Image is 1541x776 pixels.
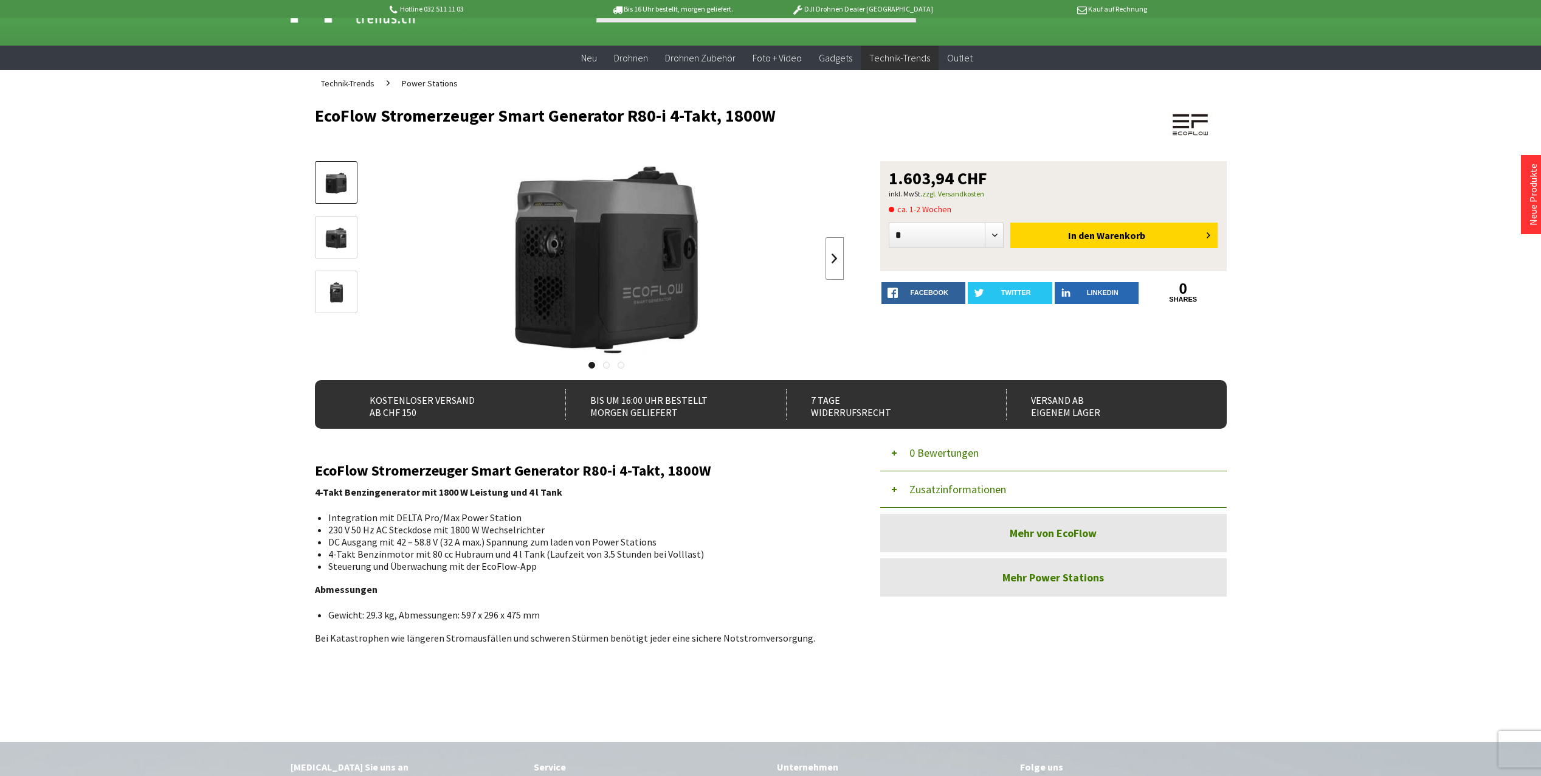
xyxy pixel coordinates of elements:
div: Kostenloser Versand ab CHF 150 [345,389,539,420]
span: Drohnen Zubehör [665,52,736,64]
span: Foto + Video [753,52,802,64]
div: Versand ab eigenem Lager [1006,389,1200,420]
img: EcoFlow [1154,106,1227,143]
span: Neu [581,52,597,64]
li: Gewicht: 29.3 kg, Abmessungen: 597 x 296 x 475 mm [328,609,834,621]
a: Mehr Power Stations [880,558,1227,597]
li: 230 V 50 Hz AC Steckdose mit 1800 W Wechselrichter [328,524,834,536]
a: Mehr von EcoFlow [880,514,1227,552]
p: Kauf auf Rechnung [957,2,1147,16]
div: Folge uns [1020,759,1251,775]
li: 4-Takt Benzinmotor mit 80 cc Hubraum und 4 l Tank (Laufzeit von 3.5 Stunden bei Volllast) [328,548,834,560]
span: Drohnen [614,52,648,64]
span: Warenkorb [1097,229,1145,241]
span: Outlet [947,52,973,64]
span: Bei Katastrophen wie längeren Stromausfällen und schweren Stürmen benötigt jeder eine sichere Not... [315,632,815,644]
div: [MEDICAL_DATA] Sie uns an [291,759,522,775]
a: Foto + Video [744,46,810,71]
span: LinkedIn [1087,289,1119,296]
a: Neue Produkte [1527,164,1539,226]
li: Integration mit DELTA Pro/Max Power Station [328,511,834,524]
a: Power Stations [396,70,464,97]
span: Technik-Trends [321,78,374,89]
a: zzgl. Versandkosten [922,189,984,198]
p: Bis 16 Uhr bestellt, morgen geliefert. [577,2,767,16]
span: ca. 1-2 Wochen [889,202,951,217]
a: Gadgets [810,46,861,71]
a: Outlet [939,46,981,71]
a: Neu [573,46,605,71]
a: shares [1141,296,1226,303]
span: twitter [1001,289,1031,296]
a: Drohnen Zubehör [657,46,744,71]
strong: Abmessungen [315,583,377,595]
span: Power Stations [402,78,458,89]
p: DJI Drohnen Dealer [GEOGRAPHIC_DATA] [767,2,957,16]
button: 0 Bewertungen [880,435,1227,471]
div: Service [534,759,765,775]
h2: EcoFlow Stromerzeuger Smart Generator R80-i 4-Takt, 1800W [315,463,844,479]
button: In den Warenkorb [1010,223,1218,248]
a: Drohnen [605,46,657,71]
li: Steuerung und Überwachung mit der EcoFlow-App [328,560,834,572]
img: EcoFlow Stromerzeuger Smart Generator R80-i 4-Takt, 1800W [452,161,761,356]
a: twitter [968,282,1052,304]
a: 0 [1141,282,1226,296]
div: Unternehmen [777,759,1008,775]
img: Vorschau: EcoFlow Stromerzeuger Smart Generator R80-i 4-Takt, 1800W [319,172,354,195]
h1: EcoFlow Stromerzeuger Smart Generator R80-i 4-Takt, 1800W [315,106,1044,125]
a: facebook [881,282,966,304]
span: Technik-Trends [869,52,930,64]
li: DC Ausgang mit 42 – 58.8 V (32 A max.) Spannung zum laden von Power Stations [328,536,834,548]
p: Hotline 032 511 11 03 [388,2,577,16]
span: In den [1068,229,1095,241]
a: Technik-Trends [315,70,381,97]
p: inkl. MwSt. [889,187,1218,201]
span: Gadgets [819,52,852,64]
a: LinkedIn [1055,282,1139,304]
a: Technik-Trends [861,46,939,71]
div: Bis um 16:00 Uhr bestellt Morgen geliefert [565,389,759,420]
span: facebook [911,289,948,296]
strong: 4-Takt Benzingenerator mit 1800 W Leistung und 4 l Tank [315,486,562,498]
div: 7 Tage Widerrufsrecht [786,389,980,420]
button: Zusatzinformationen [880,471,1227,508]
span: 1.603,94 CHF [889,170,987,187]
